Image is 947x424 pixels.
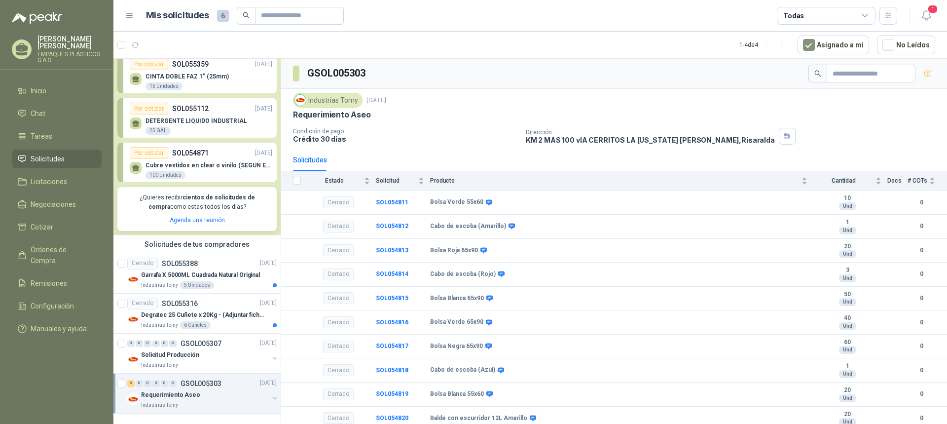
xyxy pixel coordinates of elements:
[127,273,139,285] img: Company Logo
[323,292,354,304] div: Cerrado
[136,340,143,347] div: 0
[127,378,279,409] a: 6 0 0 0 0 0 GSOL005303[DATE] Company LogoRequerimiento AseoIndustrias Tomy
[141,390,200,400] p: Requerimiento Aseo
[376,367,408,374] b: SOL054818
[839,202,856,210] div: Und
[127,340,135,347] div: 0
[366,96,386,105] p: [DATE]
[323,316,354,328] div: Cerrado
[12,218,102,236] a: Cotizar
[162,260,198,267] p: SOL055388
[146,171,185,179] div: 100 Unidades
[430,295,484,303] b: Bolsa Blanca 65x90
[783,10,804,21] div: Todas
[376,295,408,302] a: SOL054815
[152,380,160,387] div: 0
[813,291,881,299] b: 50
[430,198,483,206] b: Bolsa Verde 55x60
[172,148,209,158] p: SOL054871
[12,297,102,315] a: Configuración
[430,318,483,326] b: Bolsa Verde 65x90
[526,136,775,144] p: KM 2 MAS 100 vIA CERRITOS LA [US_STATE] [PERSON_NAME] , Risaralda
[12,127,102,146] a: Tareas
[146,127,171,135] div: 25 GAL
[323,221,354,232] div: Cerrado
[323,364,354,376] div: Cerrado
[260,259,277,268] p: [DATE]
[31,85,46,96] span: Inicio
[127,258,158,270] div: Cerrado
[31,199,76,210] span: Negociaciones
[908,389,935,399] b: 0
[376,415,408,422] a: SOL054820
[908,270,935,279] b: 0
[376,319,408,326] b: SOL054816
[813,171,887,191] th: Cantidad
[113,294,281,334] a: CerradoSOL055316[DATE] Company LogoDegratec 25 Cuñete x 20Kg - (Adjuntar ficha técnica)Industrias...
[376,223,408,230] a: SOL054812
[127,353,139,365] img: Company Logo
[839,250,856,258] div: Und
[146,117,247,124] p: DETERGENTE LIQUIDO INDUSTRIAL
[908,294,935,303] b: 0
[117,98,277,138] a: Por cotizarSOL055112[DATE] DETERGENTE LIQUIDO INDUSTRIAL25 GAL
[295,95,306,106] img: Company Logo
[141,361,178,369] p: Industrias Tomy
[260,379,277,388] p: [DATE]
[130,147,168,159] div: Por cotizar
[172,59,209,70] p: SOL055359
[12,81,102,100] a: Inicio
[146,162,272,169] p: Cubre vestidos en clear o vinilo (SEGUN ESPECIFICACIONES DEL ADJUNTO)
[376,390,408,397] b: SOL054819
[127,393,139,405] img: Company Logo
[117,143,277,182] a: Por cotizarSOL054871[DATE] Cubre vestidos en clear o vinilo (SEGUN ESPECIFICACIONES DEL ADJUNTO)1...
[430,343,483,350] b: Bolsa Negra 65x90
[839,394,856,402] div: Und
[144,380,151,387] div: 0
[927,4,938,14] span: 1
[908,198,935,207] b: 0
[243,12,250,19] span: search
[37,51,102,63] p: EMPAQUES PLÁSTICOS S.A.S.
[323,244,354,256] div: Cerrado
[430,247,478,255] b: Bolsa Roja 65x90
[798,36,869,54] button: Asignado a mi
[813,177,874,184] span: Cantidad
[376,270,408,277] a: SOL054814
[161,380,168,387] div: 0
[839,227,856,234] div: Und
[839,274,856,282] div: Und
[127,298,158,309] div: Cerrado
[813,219,881,227] b: 1
[12,172,102,191] a: Licitaciones
[526,129,775,136] p: Dirección
[739,37,790,53] div: 1 - 4 de 4
[31,323,87,334] span: Manuales y ayuda
[136,380,143,387] div: 0
[293,110,371,120] p: Requerimiento Aseo
[323,269,354,280] div: Cerrado
[161,340,168,347] div: 0
[181,380,221,387] p: GSOL005303
[255,104,272,114] p: [DATE]
[113,254,281,294] a: CerradoSOL055388[DATE] Company LogoGarrafa X 5000ML Cuadrada Natural OriginalIndustrias Tomy5 Uni...
[376,343,408,349] a: SOL054817
[141,310,264,320] p: Degratec 25 Cuñete x 20Kg - (Adjuntar ficha técnica)
[430,415,527,423] b: Balde con escurridor 12L Amarillo
[31,176,67,187] span: Licitaciones
[130,58,168,70] div: Por cotizar
[181,340,221,347] p: GSOL005307
[813,267,881,274] b: 3
[31,301,74,311] span: Configuración
[169,340,177,347] div: 0
[323,388,354,400] div: Cerrado
[814,70,821,77] span: search
[123,193,271,212] p: ¿Quieres recibir como estas todos los días?
[877,36,935,54] button: No Leídos
[255,149,272,158] p: [DATE]
[813,362,881,370] b: 1
[839,298,856,306] div: Und
[908,414,935,423] b: 0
